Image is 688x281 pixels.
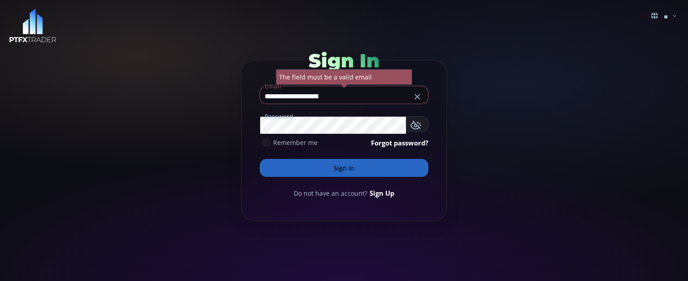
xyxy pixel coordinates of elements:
span: Sign In [309,49,379,72]
a: Sign Up [370,188,394,198]
a: Forgot password? [371,138,428,148]
img: LOGO [9,9,57,43]
button: Sign In [260,159,428,177]
div: The field must be a valid email [276,69,412,85]
div: Do not have an account? [260,188,428,198]
span: Remember me [273,138,318,147]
